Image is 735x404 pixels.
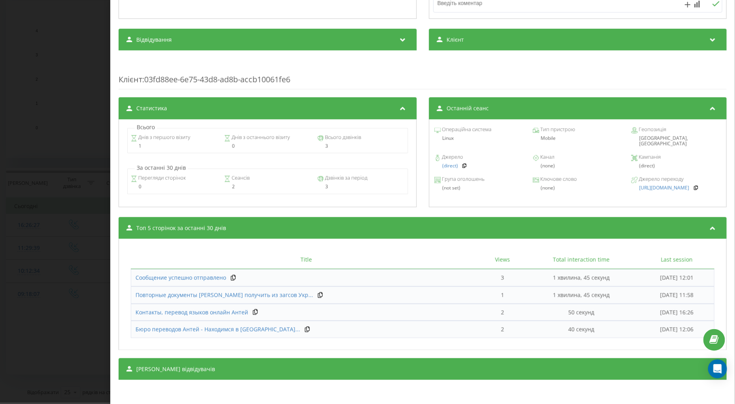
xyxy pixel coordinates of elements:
td: 50 секунд [523,304,639,321]
div: (none) [533,163,623,169]
span: Статистика [136,104,167,112]
div: 3 [317,143,404,149]
span: Перегляди сторінок [137,174,186,182]
div: [GEOGRAPHIC_DATA], [GEOGRAPHIC_DATA] [631,136,721,147]
td: 2 [482,304,523,321]
a: Бюро переводов Антей - Находимся в [GEOGRAPHIC_DATA]... [135,326,300,333]
td: 3 [482,269,523,287]
a: Контакты, перевод языков онлайн Антей [135,309,248,316]
div: Open Intercom Messenger [708,359,727,378]
th: Total interaction time [523,251,639,269]
span: Днів з першого візиту [137,134,190,141]
div: : 03fd88ee-6e75-43d8-ad8b-accb10061fe6 [119,58,727,89]
span: Дзвінків за період [324,174,367,182]
th: Last session [639,251,715,269]
span: Група оголошень [440,175,484,183]
div: 0 [131,184,217,190]
span: Джерело [440,153,463,161]
span: Днів з останнього візиту [230,134,290,141]
span: Сообщение успешно отправлено [135,274,226,281]
div: (not set) [434,185,524,191]
span: Всього дзвінків [324,134,361,141]
span: Канал [539,153,555,161]
span: Останній сеанс [446,104,488,112]
td: 40 секунд [523,321,639,338]
span: Клієнт [119,74,142,85]
span: Сеансів [230,174,250,182]
td: [DATE] 11:58 [639,287,715,304]
span: Топ 5 сторінок за останні 30 днів [136,224,226,232]
span: Кампанія [638,153,661,161]
th: Title [131,251,482,269]
span: [PERSON_NAME] відвідувачів [136,365,215,373]
td: 1 хвилина, 45 секунд [523,269,639,287]
span: Відвідування [136,36,172,44]
div: Linux [434,136,524,141]
div: 1 [131,143,217,149]
div: (none) [533,185,623,191]
a: Повторные документы [PERSON_NAME] получить из загсов Укр... [135,291,313,299]
th: Views [482,251,523,269]
span: Геопозиція [638,126,666,134]
div: 0 [224,143,311,149]
span: Операційна система [440,126,491,134]
td: 2 [482,321,523,338]
span: Клієнт [446,36,464,44]
td: 1 [482,287,523,304]
span: Ключове слово [539,175,577,183]
td: [DATE] 16:26 [639,304,715,321]
p: Всього [135,123,157,131]
td: 1 хвилина, 45 секунд [523,287,639,304]
span: Джерело переходу [638,175,684,183]
div: (direct) [631,163,721,169]
td: [DATE] 12:01 [639,269,715,287]
div: 2 [224,184,311,190]
div: 3 [317,184,404,190]
p: За останні 30 днів [135,164,188,172]
a: Сообщение успешно отправлено [135,274,226,282]
a: (direct) [442,163,458,169]
a: [URL][DOMAIN_NAME] [639,185,689,191]
span: Тип пристрою [539,126,575,134]
td: [DATE] 12:06 [639,321,715,338]
div: Mobile [533,136,623,141]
